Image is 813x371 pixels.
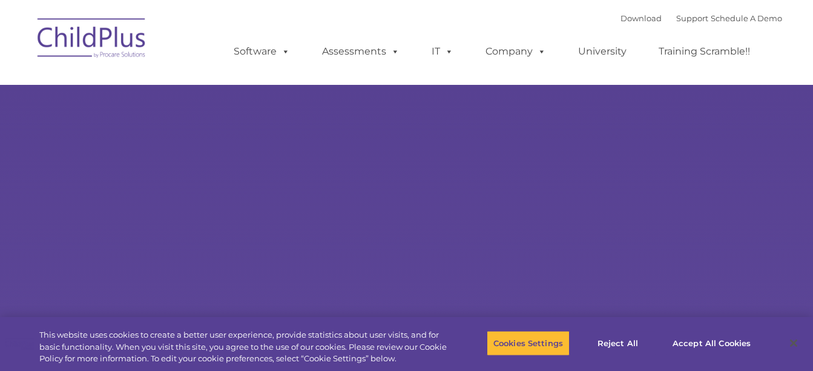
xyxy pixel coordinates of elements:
div: This website uses cookies to create a better user experience, provide statistics about user visit... [39,329,447,365]
button: Cookies Settings [487,330,570,356]
a: Company [473,39,558,64]
a: University [566,39,639,64]
a: Assessments [310,39,412,64]
a: Training Scramble!! [647,39,762,64]
font: | [620,13,782,23]
a: IT [420,39,466,64]
a: Software [222,39,302,64]
a: Schedule A Demo [711,13,782,23]
a: Download [620,13,662,23]
button: Reject All [580,330,656,356]
a: Support [676,13,708,23]
button: Accept All Cookies [666,330,757,356]
button: Close [780,330,807,356]
img: ChildPlus by Procare Solutions [31,10,153,70]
